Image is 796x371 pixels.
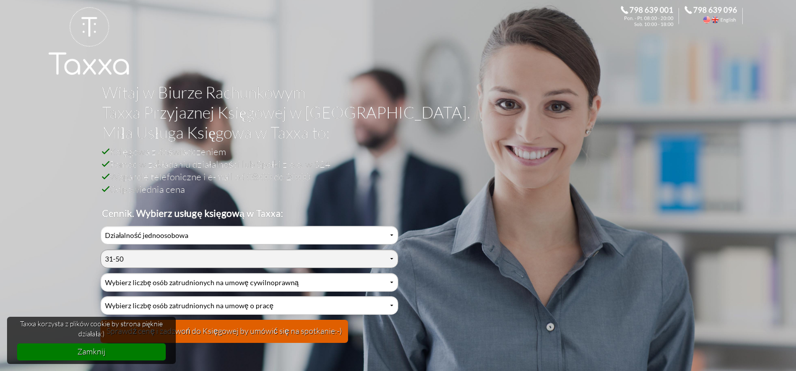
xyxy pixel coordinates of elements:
h1: Witaj w Biurze Rachunkowym Taxxa Przyjaznej Księgowej w [GEOGRAPHIC_DATA]. Miła Usługa Księgowa w... [102,82,685,145]
button: Sprawdź cenę i zadzwoń do Księgowej by umówić się na spotkanie:-) [100,320,348,343]
div: Cennik Usług Księgowych Przyjaznej Księgowej w Biurze Rachunkowym Taxxa [100,226,398,349]
div: cookieconsent [7,317,176,364]
div: Zadzwoń do Księgowej. 798 639 001 [621,6,685,26]
div: Call the Accountant. 798 639 096 [685,6,748,26]
b: Cennik. Wybierz usługę księgową w Taxxa: [102,207,283,219]
h2: Księgowa z doświadczeniem Pomoc w zakładaniu działalności lub Spółki z o.o. w S24 Wsparcie telefo... [102,145,685,219]
a: dismiss cookie message [17,343,166,360]
span: Taxxa korzysta z plików cookie by strona pięknie działała:) [17,319,166,338]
